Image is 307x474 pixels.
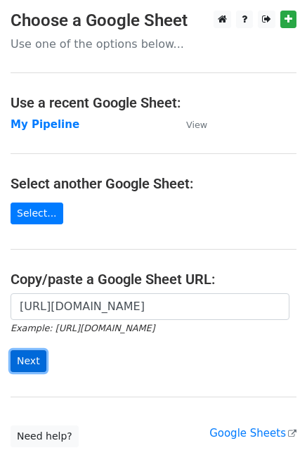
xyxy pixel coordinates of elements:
h4: Select another Google Sheet: [11,175,296,192]
h3: Choose a Google Sheet [11,11,296,31]
h4: Use a recent Google Sheet: [11,94,296,111]
input: Paste your Google Sheet URL here [11,293,289,320]
iframe: Chat Widget [237,406,307,474]
small: View [186,120,207,130]
p: Use one of the options below... [11,37,296,51]
input: Next [11,350,46,372]
a: Google Sheets [209,427,296,440]
a: Select... [11,203,63,224]
a: View [172,118,207,131]
a: Need help? [11,425,79,447]
div: Widget de chat [237,406,307,474]
h4: Copy/paste a Google Sheet URL: [11,271,296,288]
a: My Pipeline [11,118,79,131]
small: Example: [URL][DOMAIN_NAME] [11,323,155,333]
